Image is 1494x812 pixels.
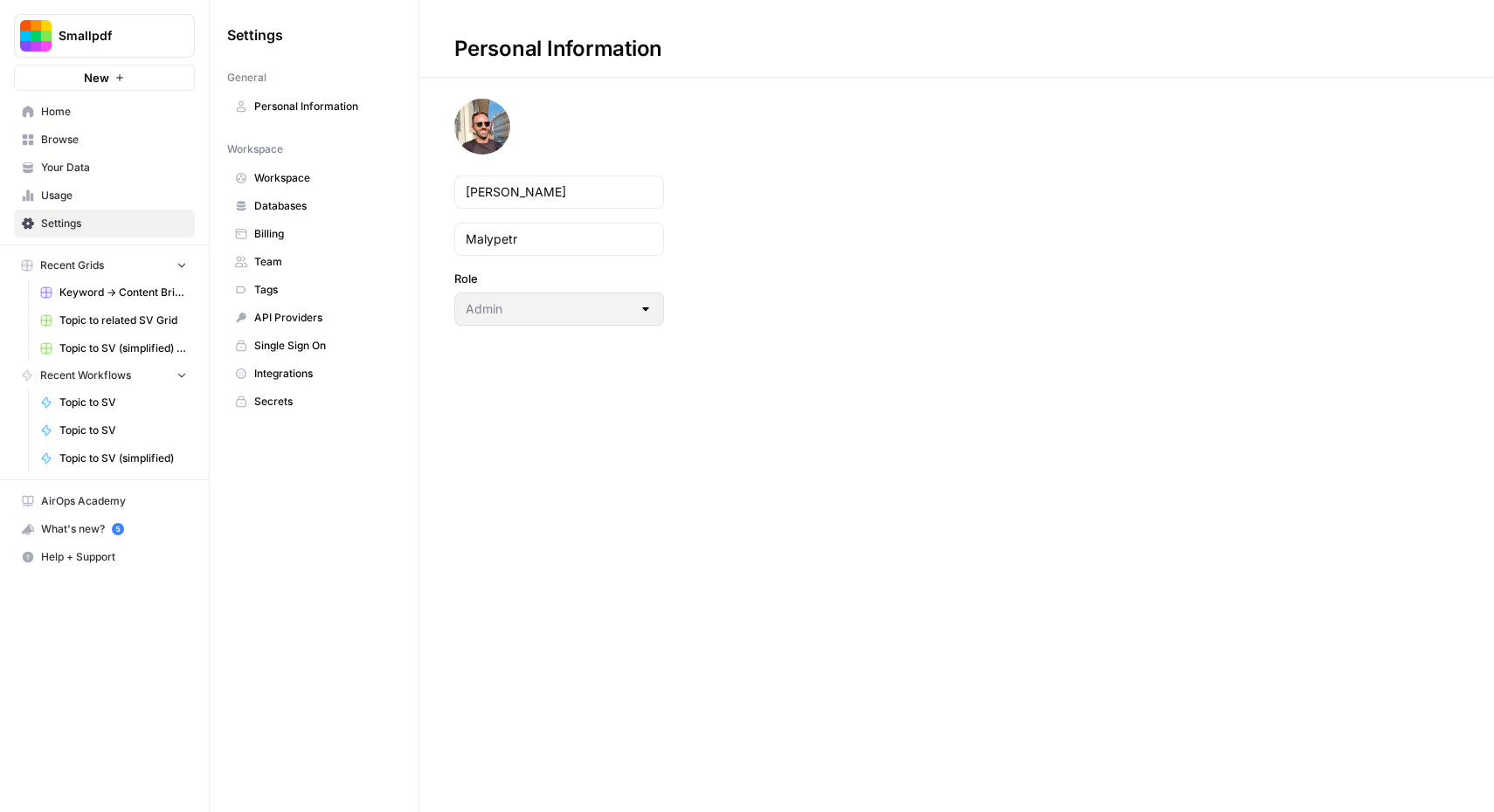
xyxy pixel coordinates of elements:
a: Settings [14,210,195,237]
a: Databases [227,192,401,220]
a: Single Sign On [227,332,401,360]
span: Settings [227,24,283,45]
span: Single Sign On [254,338,393,354]
button: New [14,65,195,91]
a: Secrets [227,388,401,416]
span: Team [254,254,393,270]
button: What's new? 5 [14,515,195,543]
span: Workspace [227,141,283,157]
span: API Providers [254,310,393,326]
text: 5 [115,525,120,533]
a: Your Data [14,154,195,182]
span: Databases [254,198,393,214]
span: Topic to related SV Grid [59,313,187,328]
span: Secrets [254,394,393,409]
a: Topic to SV (simplified) Grid [32,334,195,362]
label: Role [454,270,664,287]
span: Recent Grids [40,258,104,273]
span: Recent Workflows [40,368,131,383]
span: Browse [41,132,187,148]
span: General [227,70,266,86]
span: Topic to SV [59,423,187,438]
span: Home [41,104,187,120]
span: Topic to SV (simplified) Grid [59,341,187,356]
a: Integrations [227,360,401,388]
span: Integrations [254,366,393,382]
button: Recent Grids [14,252,195,279]
a: Topic to SV [32,416,195,444]
a: Topic to SV (simplified) [32,444,195,472]
button: Recent Workflows [14,362,195,389]
a: Billing [227,220,401,248]
span: AirOps Academy [41,493,187,509]
a: Topic to related SV Grid [32,306,195,334]
button: Help + Support [14,543,195,571]
a: Usage [14,182,195,210]
span: Topic to SV [59,395,187,410]
span: Workspace [254,170,393,186]
div: Personal Information [419,35,697,63]
img: avatar [454,99,510,155]
a: Workspace [227,164,401,192]
a: 5 [112,523,124,535]
a: Keyword -> Content Brief -> Article [32,279,195,306]
a: Personal Information [227,93,401,120]
img: Smallpdf Logo [20,20,52,52]
span: Tags [254,282,393,298]
span: Keyword -> Content Brief -> Article [59,285,187,300]
span: Usage [41,188,187,203]
span: Billing [254,226,393,242]
span: Your Data [41,160,187,175]
a: AirOps Academy [14,487,195,515]
a: Tags [227,276,401,304]
a: Team [227,248,401,276]
a: Browse [14,126,195,154]
a: Topic to SV [32,389,195,416]
a: Home [14,98,195,126]
span: Smallpdf [59,27,164,45]
span: Topic to SV (simplified) [59,451,187,466]
button: Workspace: Smallpdf [14,14,195,58]
span: Settings [41,216,187,231]
span: New [84,69,109,86]
div: What's new? [15,516,194,542]
span: Personal Information [254,99,393,114]
a: API Providers [227,304,401,332]
span: Help + Support [41,549,187,565]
